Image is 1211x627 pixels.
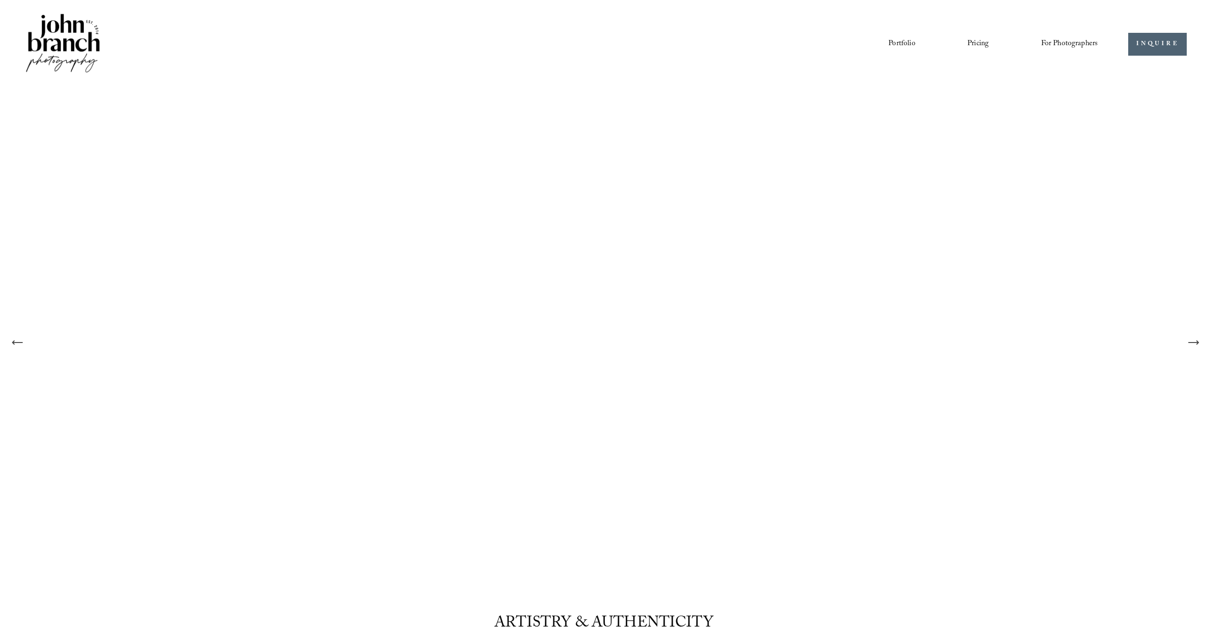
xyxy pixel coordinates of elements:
[24,12,101,76] img: John Branch IV Photography
[7,332,28,353] button: Previous Slide
[1128,33,1187,56] a: INQUIRE
[888,36,915,52] a: Portfolio
[1183,332,1204,353] button: Next Slide
[1041,37,1098,51] span: For Photographers
[1041,36,1098,52] a: folder dropdown
[967,36,989,52] a: Pricing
